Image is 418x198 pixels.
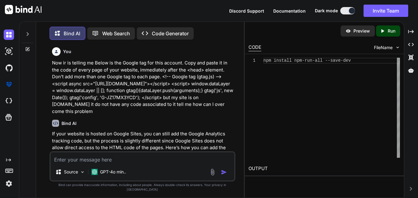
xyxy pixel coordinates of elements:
[91,169,98,175] img: GPT-4o mini
[100,169,126,175] p: GPT-4o min..
[102,30,130,37] p: Web Search
[64,169,78,175] p: Source
[209,169,216,176] img: attachment
[364,5,408,17] button: Invite Team
[221,169,227,175] img: icon
[62,120,77,126] h6: Bind AI
[4,29,14,40] img: darkChat
[248,58,256,64] div: 1
[5,5,42,14] img: Bind AI
[388,28,395,34] p: Run
[152,30,189,37] p: Code Generator
[4,79,14,90] img: premium
[52,130,234,158] p: If your website is hosted on Google Sites, you can still add the Google Analytics tracking code, ...
[64,30,80,37] p: Bind AI
[273,8,306,14] button: Documentation
[345,28,351,34] img: preview
[50,183,235,192] p: Bind can provide inaccurate information, including about people. Always double-check its answers....
[4,46,14,56] img: darkAi-studio
[63,49,71,55] h6: You
[353,28,370,34] p: Preview
[229,8,264,14] span: Discord Support
[4,63,14,73] img: githubDark
[52,60,234,115] p: Now ir is telling me Below is the Google tag for this account. Copy and paste it in the code of e...
[229,8,264,14] button: Discord Support
[248,44,261,51] div: CODE
[245,161,404,176] h2: OUTPUT
[4,96,14,106] img: cloudideIcon
[4,178,14,189] img: settings
[315,8,338,14] span: Dark mode
[80,169,85,175] img: Pick Models
[374,45,393,51] span: FileName
[273,8,306,14] span: Documentation
[395,45,400,50] img: chevron down
[263,58,351,63] span: npm install npm-run-all --save-dev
